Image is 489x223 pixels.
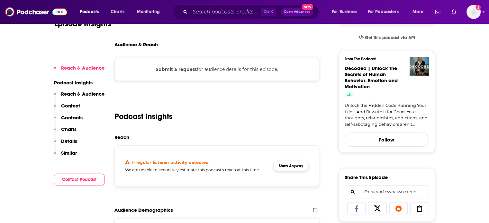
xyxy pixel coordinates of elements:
[433,6,444,17] a: Show notifications dropdown
[61,91,104,97] p: Reach & Audience
[114,112,173,121] h2: Podcast Insights
[466,5,481,19] button: Show profile menu
[332,7,357,16] span: For Business
[114,41,158,47] h3: Audience & Reach
[106,7,128,17] a: Charts
[54,19,111,29] h1: Episode Insights
[114,134,129,140] h2: Reach
[5,6,67,18] img: Podchaser - Follow, Share and Rate Podcasts
[80,7,99,16] span: Podcasts
[368,202,387,214] a: Share on X/Twitter
[466,5,481,19] img: User Profile
[114,207,173,213] h2: Audience Demographics
[475,5,481,10] svg: Add a profile image
[261,8,276,16] span: Ctrl K
[190,7,261,17] input: Search podcasts, credits, & more...
[345,185,429,198] div: Search followers
[345,65,398,90] a: Decoded | Unlock The Secrets of Human Behavior, Emotion and Motivation
[54,174,104,185] button: Contact Podcast
[132,7,168,17] button: open menu
[132,160,209,165] h4: Irregular listener activity detected
[54,150,77,162] button: Similar
[302,4,313,10] span: New
[410,57,429,76] img: Decoded | Unlock The Secrets of Human Behavior, Emotion and Motivation
[111,7,124,16] span: Charts
[466,5,481,19] span: Logged in as Ashley_Beenen
[54,138,77,150] button: Details
[137,7,160,16] span: Monitoring
[284,10,311,13] span: Open Advanced
[54,115,83,126] button: Contacts
[114,58,320,81] div: for audience details for this episode.
[61,126,77,132] p: Charts
[364,7,408,17] button: open menu
[365,35,415,40] span: Get this podcast via API
[125,167,268,172] h5: We are unable to accurately estimate this podcast's reach at this time.
[61,150,77,156] p: Similar
[75,7,107,17] button: open menu
[350,186,423,198] input: Email address or username...
[449,6,459,17] a: Show notifications dropdown
[281,8,313,16] button: Open AdvancedNew
[408,7,431,17] button: open menu
[368,7,399,16] span: For Podcasters
[54,65,104,77] button: Reach & Audience
[345,102,429,127] a: Unlock the Hidden Code Running Your Life—And Rewrite It for Good. Your thoughts, relationships, a...
[54,126,77,138] button: Charts
[61,103,80,109] p: Content
[178,4,325,19] div: Search podcasts, credits, & more...
[61,115,83,121] p: Contacts
[54,91,104,103] button: Reach & Audience
[410,202,429,214] a: Copy Link
[345,174,388,180] h3: Share This Episode
[389,202,408,214] a: Share on Reddit
[273,161,309,171] button: Show Anyway
[353,30,420,46] a: Get this podcast via API
[54,103,80,115] button: Content
[327,7,365,17] button: open menu
[345,133,429,147] button: Follow
[156,66,197,73] button: Submit a request
[61,65,104,71] p: Reach & Audience
[61,138,77,144] p: Details
[54,80,104,86] p: Podcast Insights
[347,202,366,214] a: Share on Facebook
[345,57,424,61] h3: From The Podcast
[412,7,423,16] span: More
